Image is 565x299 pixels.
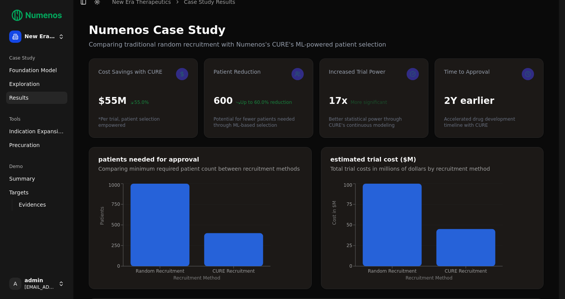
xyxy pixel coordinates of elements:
[6,52,67,64] div: Case Study
[6,64,67,76] a: Foundation Model
[213,95,233,107] p: 600
[98,68,188,80] div: Cost Savings with CURE
[98,95,127,107] p: $ 55 M
[130,99,149,105] p: 55.0 %
[349,263,352,269] tspan: 0
[344,183,352,188] tspan: 100
[350,99,387,105] p: More significant
[213,116,303,128] p: Potential for fewer patients needed through ML-based selection
[24,277,55,284] span: admin
[332,201,337,225] tspan: Cost in $M
[6,275,67,293] button: Aadmin[EMAIL_ADDRESS]
[329,95,348,107] p: 17 x
[99,207,105,225] tspan: Patients
[89,23,544,37] h1: Numenos Case Study
[6,78,67,90] a: Exploration
[9,175,35,183] span: Summary
[9,278,21,290] span: A
[444,68,534,80] div: Time to Approval
[16,199,58,210] a: Evidences
[6,125,67,137] a: Indication Expansion
[329,68,419,80] div: Increased Trial Power
[445,268,487,274] tspan: CURE Recruitment
[346,202,352,207] tspan: 75
[9,94,29,102] span: Results
[6,27,67,46] button: New Era Therapeutics
[9,189,29,196] span: Targets
[6,160,67,173] div: Demo
[111,202,120,207] tspan: 750
[89,40,544,49] p: Comparing traditional random recruitment with Numenos's CURE's ML-powered patient selection
[111,243,120,248] tspan: 250
[24,33,55,40] span: New Era Therapeutics
[331,157,534,163] div: estimated trial cost ($M)
[368,268,417,274] tspan: Random Recruitment
[111,222,120,228] tspan: 500
[19,201,46,208] span: Evidences
[346,222,352,228] tspan: 50
[6,92,67,104] a: Results
[6,186,67,199] a: Targets
[212,268,255,274] tspan: CURE Recruitment
[24,284,55,290] span: [EMAIL_ADDRESS]
[213,68,303,80] div: Patient Reduction
[9,128,64,135] span: Indication Expansion
[444,95,494,107] p: 2Y earlier
[117,263,120,269] tspan: 0
[98,116,188,128] p: *Per trial, patient selection empowered
[136,268,185,274] tspan: Random Recruitment
[6,139,67,151] a: Precuration
[444,116,534,128] p: Accelerated drug development timeline with CURE
[329,116,419,128] p: Better statistical power through CURE's continuous modeling
[6,6,67,24] img: Numenos
[405,275,453,281] tspan: Recruitment Method
[6,173,67,185] a: Summary
[9,80,40,88] span: Exploration
[9,141,40,149] span: Precuration
[346,243,352,248] tspan: 25
[6,113,67,125] div: Tools
[98,157,302,163] div: patients needed for approval
[108,183,120,188] tspan: 1000
[236,99,292,105] p: Up to 60.0 % reduction
[331,165,534,173] div: Total trial costs in millions of dollars by recruitment method
[173,275,220,281] tspan: Recruitment Method
[98,165,302,173] div: Comparing minimum required patient count between recruitment methods
[9,66,57,74] span: Foundation Model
